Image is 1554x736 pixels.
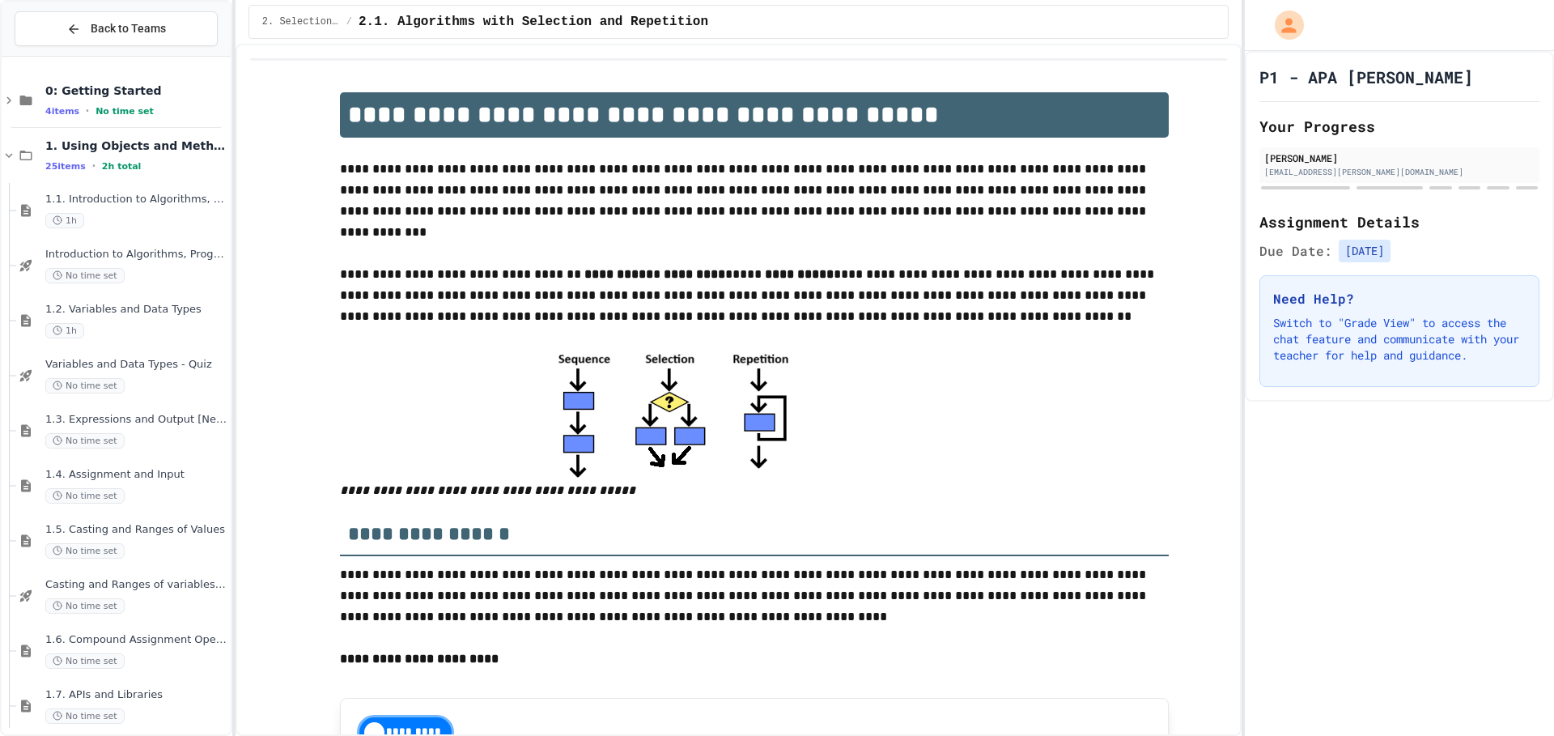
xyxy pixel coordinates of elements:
[45,578,227,592] span: Casting and Ranges of variables - Quiz
[45,378,125,394] span: No time set
[45,633,227,647] span: 1.6. Compound Assignment Operators
[96,106,154,117] span: No time set
[15,11,218,46] button: Back to Teams
[86,104,89,117] span: •
[1259,66,1473,88] h1: P1 - APA [PERSON_NAME]
[45,488,125,504] span: No time set
[359,12,708,32] span: 2.1. Algorithms with Selection and Repetition
[45,161,86,172] span: 25 items
[45,653,125,669] span: No time set
[91,20,166,37] span: Back to Teams
[45,688,227,702] span: 1.7. APIs and Libraries
[1273,315,1526,364] p: Switch to "Grade View" to access the chat feature and communicate with your teacher for help and ...
[1259,211,1539,233] h2: Assignment Details
[45,268,125,283] span: No time set
[45,303,227,317] span: 1.2. Variables and Data Types
[1486,671,1538,720] iframe: chat widget
[1264,166,1535,178] div: [EMAIL_ADDRESS][PERSON_NAME][DOMAIN_NAME]
[262,15,340,28] span: 2. Selection and Iteration
[1264,151,1535,165] div: [PERSON_NAME]
[45,468,227,482] span: 1.4. Assignment and Input
[45,138,227,153] span: 1. Using Objects and Methods
[45,83,227,98] span: 0: Getting Started
[1273,289,1526,308] h3: Need Help?
[45,433,125,449] span: No time set
[45,213,84,228] span: 1h
[1259,115,1539,138] h2: Your Progress
[1339,240,1391,262] span: [DATE]
[1420,601,1538,670] iframe: chat widget
[102,161,142,172] span: 2h total
[45,413,227,427] span: 1.3. Expressions and Output [New]
[346,15,352,28] span: /
[1258,6,1308,44] div: My Account
[45,106,79,117] span: 4 items
[45,358,227,372] span: Variables and Data Types - Quiz
[45,543,125,559] span: No time set
[45,523,227,537] span: 1.5. Casting and Ranges of Values
[45,193,227,206] span: 1.1. Introduction to Algorithms, Programming, and Compilers
[45,248,227,262] span: Introduction to Algorithms, Programming, and Compilers
[92,160,96,172] span: •
[45,598,125,614] span: No time set
[1259,241,1332,261] span: Due Date:
[45,323,84,338] span: 1h
[45,708,125,724] span: No time set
